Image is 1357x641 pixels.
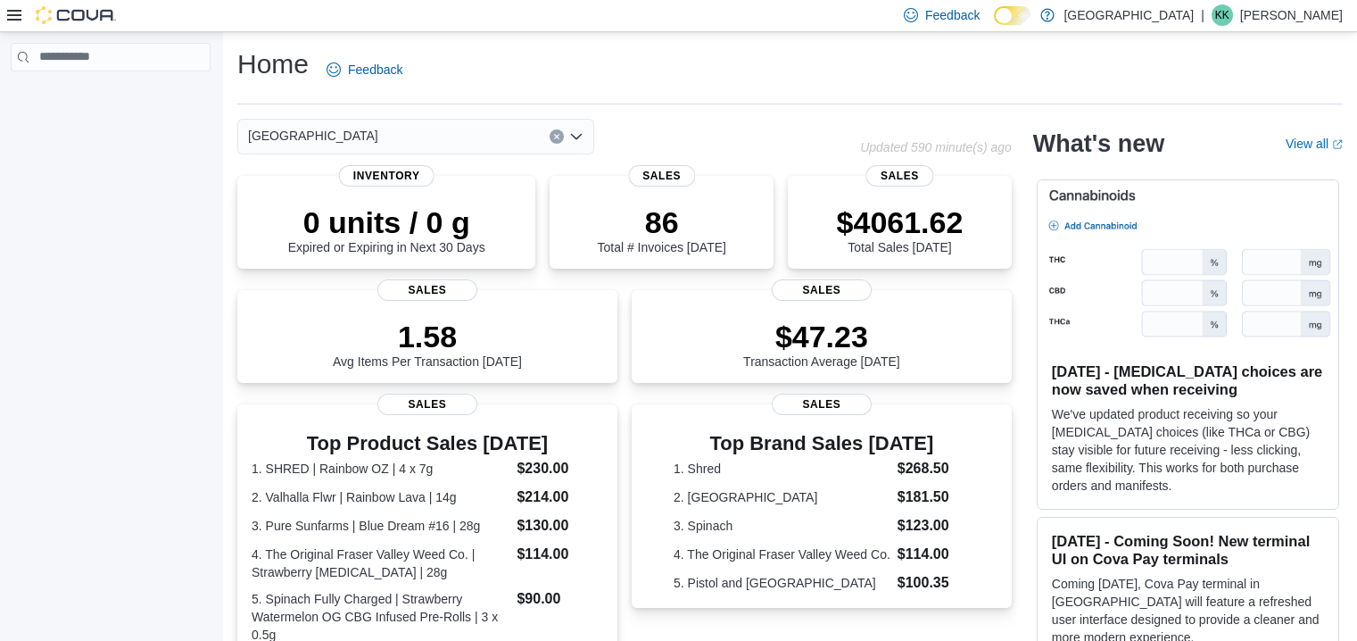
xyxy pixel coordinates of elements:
[628,165,695,187] span: Sales
[674,545,890,563] dt: 4. The Original Fraser Valley Weed Co.
[674,574,890,592] dt: 5. Pistol and [GEOGRAPHIC_DATA]
[569,129,583,144] button: Open list of options
[288,204,485,240] p: 0 units / 0 g
[674,433,970,454] h3: Top Brand Sales [DATE]
[743,319,900,354] p: $47.23
[898,458,970,479] dd: $268.50
[288,204,485,254] div: Expired or Expiring in Next 30 Days
[837,204,964,254] div: Total Sales [DATE]
[1212,4,1233,26] div: Kalli King
[1052,405,1324,495] p: We've updated product receiving so your [MEDICAL_DATA] choices (like THCa or CBG) stay visible fo...
[252,460,509,478] dt: 1. SHRED | Rainbow OZ | 4 x 7g
[772,279,872,301] span: Sales
[377,394,477,415] span: Sales
[377,279,477,301] span: Sales
[674,460,890,478] dt: 1. Shred
[517,515,602,537] dd: $130.00
[994,25,995,26] span: Dark Mode
[860,140,1012,154] p: Updated 590 minute(s) ago
[837,204,964,240] p: $4061.62
[674,488,890,506] dt: 2. [GEOGRAPHIC_DATA]
[339,165,434,187] span: Inventory
[36,6,116,24] img: Cova
[517,588,602,610] dd: $90.00
[898,515,970,537] dd: $123.00
[866,165,933,187] span: Sales
[237,46,309,82] h1: Home
[1332,139,1343,150] svg: External link
[1286,137,1343,151] a: View allExternal link
[550,129,564,144] button: Clear input
[248,125,378,146] span: [GEOGRAPHIC_DATA]
[319,52,410,87] a: Feedback
[898,544,970,565] dd: $114.00
[333,319,522,354] p: 1.58
[597,204,725,254] div: Total # Invoices [DATE]
[898,572,970,594] dd: $100.35
[252,517,509,535] dt: 3. Pure Sunfarms | Blue Dream #16 | 28g
[252,488,509,506] dt: 2. Valhalla Flwr | Rainbow Lava | 14g
[1052,362,1324,398] h3: [DATE] - [MEDICAL_DATA] choices are now saved when receiving
[674,517,890,535] dt: 3. Spinach
[1063,4,1194,26] p: [GEOGRAPHIC_DATA]
[925,6,980,24] span: Feedback
[11,75,211,118] nav: Complex example
[772,394,872,415] span: Sales
[517,487,602,508] dd: $214.00
[1215,4,1229,26] span: KK
[1201,4,1204,26] p: |
[898,487,970,508] dd: $181.50
[994,6,1031,25] input: Dark Mode
[252,545,509,581] dt: 4. The Original Fraser Valley Weed Co. | Strawberry [MEDICAL_DATA] | 28g
[333,319,522,369] div: Avg Items Per Transaction [DATE]
[517,458,602,479] dd: $230.00
[597,204,725,240] p: 86
[517,544,602,565] dd: $114.00
[348,61,402,79] span: Feedback
[252,433,603,454] h3: Top Product Sales [DATE]
[1240,4,1343,26] p: [PERSON_NAME]
[743,319,900,369] div: Transaction Average [DATE]
[1052,532,1324,568] h3: [DATE] - Coming Soon! New terminal UI on Cova Pay terminals
[1033,129,1164,158] h2: What's new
